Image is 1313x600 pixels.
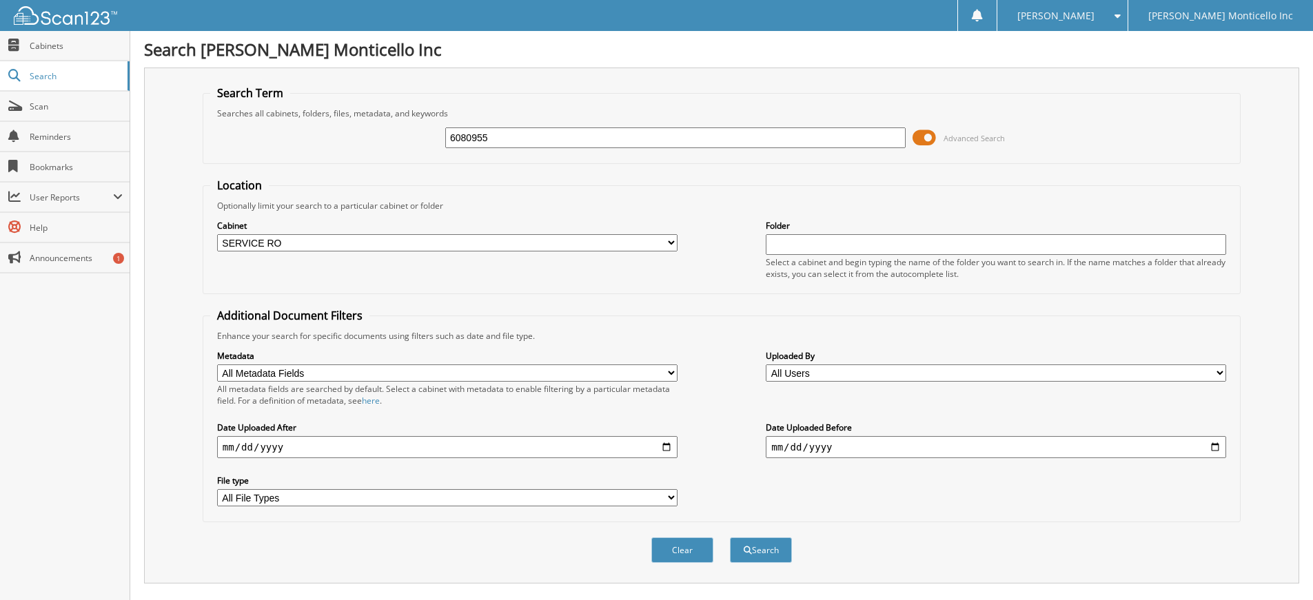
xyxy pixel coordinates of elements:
[766,436,1226,458] input: end
[30,101,123,112] span: Scan
[217,422,678,433] label: Date Uploaded After
[30,192,113,203] span: User Reports
[766,256,1226,280] div: Select a cabinet and begin typing the name of the folder you want to search in. If the name match...
[217,350,678,362] label: Metadata
[14,6,117,25] img: scan123-logo-white.svg
[362,395,380,406] a: here
[30,131,123,143] span: Reminders
[766,350,1226,362] label: Uploaded By
[210,200,1233,211] div: Optionally limit your search to a particular cabinet or folder
[210,178,269,193] legend: Location
[1148,12,1293,20] span: [PERSON_NAME] Monticello Inc
[651,537,713,563] button: Clear
[217,220,678,231] label: Cabinet
[766,422,1226,433] label: Date Uploaded Before
[210,330,1233,342] div: Enhance your search for specific documents using filters such as date and file type.
[30,70,121,82] span: Search
[30,40,123,52] span: Cabinets
[730,537,792,563] button: Search
[210,85,290,101] legend: Search Term
[30,222,123,234] span: Help
[210,308,369,323] legend: Additional Document Filters
[217,383,678,406] div: All metadata fields are searched by default. Select a cabinet with metadata to enable filtering b...
[766,220,1226,231] label: Folder
[944,133,1005,143] span: Advanced Search
[1017,12,1095,20] span: [PERSON_NAME]
[113,253,124,264] div: 1
[30,252,123,264] span: Announcements
[30,161,123,173] span: Bookmarks
[210,107,1233,119] div: Searches all cabinets, folders, files, metadata, and keywords
[144,38,1299,61] h1: Search [PERSON_NAME] Monticello Inc
[217,475,678,486] label: File type
[217,436,678,458] input: start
